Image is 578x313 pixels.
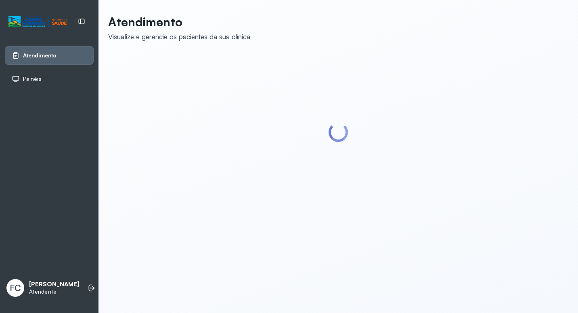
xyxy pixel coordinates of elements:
span: FC [10,283,21,293]
img: Logotipo do estabelecimento [8,15,67,28]
span: Atendimento [23,52,57,59]
p: Atendimento [108,15,250,29]
div: Visualize e gerencie os pacientes da sua clínica [108,32,250,41]
a: Atendimento [12,51,87,59]
p: Atendente [29,288,80,295]
p: [PERSON_NAME] [29,281,80,288]
span: Painéis [23,76,42,82]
